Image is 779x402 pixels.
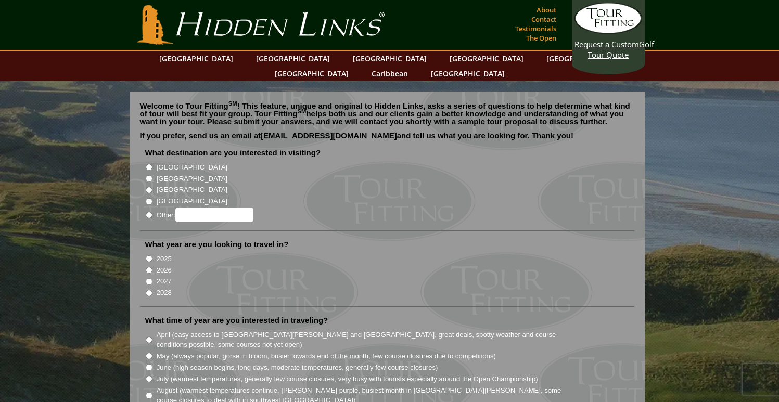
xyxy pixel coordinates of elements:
[541,51,625,66] a: [GEOGRAPHIC_DATA]
[228,100,237,107] sup: SM
[157,162,227,173] label: [GEOGRAPHIC_DATA]
[157,185,227,195] label: [GEOGRAPHIC_DATA]
[574,3,642,60] a: Request a CustomGolf Tour Quote
[270,66,354,81] a: [GEOGRAPHIC_DATA]
[157,276,172,287] label: 2027
[145,239,289,250] label: What year are you looking to travel in?
[140,132,634,147] p: If you prefer, send us an email at and tell us what you are looking for. Thank you!
[574,39,639,49] span: Request a Custom
[140,102,634,125] p: Welcome to Tour Fitting ! This feature, unique and original to Hidden Links, asks a series of que...
[157,174,227,184] label: [GEOGRAPHIC_DATA]
[157,208,253,222] label: Other:
[444,51,529,66] a: [GEOGRAPHIC_DATA]
[261,131,397,140] a: [EMAIL_ADDRESS][DOMAIN_NAME]
[513,21,559,36] a: Testimonials
[251,51,335,66] a: [GEOGRAPHIC_DATA]
[529,12,559,27] a: Contact
[157,374,538,384] label: July (warmest temperatures, generally few course closures, very busy with tourists especially aro...
[154,51,238,66] a: [GEOGRAPHIC_DATA]
[157,265,172,276] label: 2026
[157,330,575,350] label: April (easy access to [GEOGRAPHIC_DATA][PERSON_NAME] and [GEOGRAPHIC_DATA], great deals, spotty w...
[157,288,172,298] label: 2028
[145,315,328,326] label: What time of year are you interested in traveling?
[145,148,321,158] label: What destination are you interested in visiting?
[175,208,253,222] input: Other:
[366,66,413,81] a: Caribbean
[298,108,307,114] sup: SM
[157,196,227,206] label: [GEOGRAPHIC_DATA]
[157,362,438,373] label: June (high season begins, long days, moderate temperatures, generally few course closures)
[157,351,496,361] label: May (always popular, gorse in bloom, busier towards end of the month, few course closures due to ...
[157,254,172,264] label: 2025
[348,51,432,66] a: [GEOGRAPHIC_DATA]
[523,31,559,45] a: The Open
[534,3,559,17] a: About
[426,66,510,81] a: [GEOGRAPHIC_DATA]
